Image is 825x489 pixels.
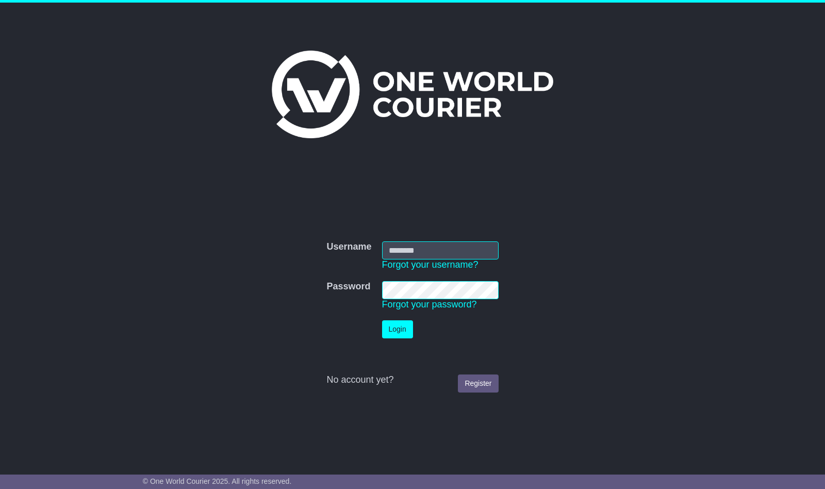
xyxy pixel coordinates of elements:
[326,374,498,386] div: No account yet?
[382,299,477,309] a: Forgot your password?
[326,241,371,253] label: Username
[382,320,413,338] button: Login
[458,374,498,393] a: Register
[382,259,478,270] a: Forgot your username?
[326,281,370,292] label: Password
[143,477,292,485] span: © One World Courier 2025. All rights reserved.
[272,51,553,138] img: One World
